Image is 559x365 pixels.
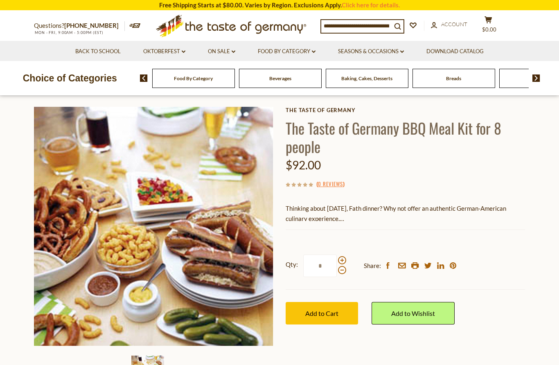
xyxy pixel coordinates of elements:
img: next arrow [532,74,540,82]
a: Back to School [75,47,121,56]
a: The Taste of Germany [286,107,525,113]
input: Qty: [303,255,337,277]
span: Account [441,21,467,27]
span: ( ) [316,180,345,188]
h1: The Taste of Germany BBQ Meal Kit for 8 people [286,119,525,155]
a: Food By Category [258,47,316,56]
a: Download Catalog [426,47,484,56]
strong: Qty: [286,259,298,270]
a: Seasons & Occasions [338,47,404,56]
a: Add to Wishlist [372,302,455,324]
a: [PHONE_NUMBER] [64,22,119,29]
img: previous arrow [140,74,148,82]
span: $0.00 [482,26,496,33]
a: Baking, Cakes, Desserts [341,75,392,81]
button: Add to Cart [286,302,358,324]
span: MON - FRI, 9:00AM - 5:00PM (EST) [34,30,104,35]
a: Account [431,20,467,29]
span: $92.00 [286,158,321,172]
a: Breads [446,75,461,81]
button: $0.00 [476,16,500,36]
a: Oktoberfest [143,47,185,56]
span: Share: [364,261,381,271]
a: On Sale [208,47,235,56]
a: Beverages [269,75,291,81]
img: The Taste of Germany BBQ Meal Kit for 8 people [34,107,273,346]
p: Thinking about [DATE], Fath dinner? Why not offer an authentic German-American culinary experience. [286,203,525,224]
p: Questions? [34,20,125,31]
a: 0 Reviews [318,180,343,189]
a: Food By Category [174,75,213,81]
a: Click here for details. [342,1,400,9]
span: Add to Cart [305,309,338,317]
